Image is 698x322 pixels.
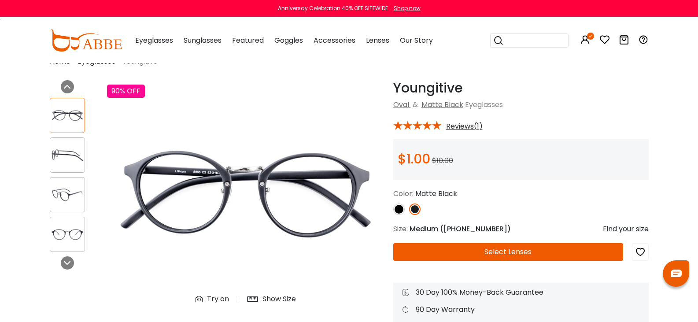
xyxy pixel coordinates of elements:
[393,243,623,261] button: Select Lenses
[400,35,433,45] span: Our Story
[274,35,303,45] span: Goggles
[50,147,85,164] img: Youngitive Matte-black Plastic Eyeglasses , NosePads Frames from ABBE Glasses
[107,80,384,311] img: Youngitive Matte-black Plastic Eyeglasses , NosePads Frames from ABBE Glasses
[411,100,420,110] span: &
[603,224,649,234] div: Find your size
[314,35,355,45] span: Accessories
[398,149,430,168] span: $1.00
[50,107,85,124] img: Youngitive Matte-black Plastic Eyeglasses , NosePads Frames from ABBE Glasses
[50,226,85,243] img: Youngitive Matte-black Plastic Eyeglasses , NosePads Frames from ABBE Glasses
[393,100,409,110] a: Oval
[393,189,414,199] span: Color:
[278,4,388,12] div: Anniversay Celebration 40% OFF SITEWIDE
[402,304,640,315] div: 90 Day Warranty
[389,4,421,12] a: Shop now
[135,35,173,45] span: Eyeglasses
[50,30,122,52] img: abbeglasses.com
[402,287,640,298] div: 30 Day 100% Money-Back Guarantee
[446,122,483,130] span: Reviews(1)
[443,224,507,234] span: [PHONE_NUMBER]
[671,270,682,277] img: chat
[393,80,649,96] h1: Youngitive
[415,189,457,199] span: Matte Black
[207,294,229,304] div: Try on
[432,155,453,166] span: $10.00
[366,35,389,45] span: Lenses
[410,224,511,234] span: Medium ( )
[393,224,408,234] span: Size:
[50,186,85,204] img: Youngitive Matte-black Plastic Eyeglasses , NosePads Frames from ABBE Glasses
[262,294,296,304] div: Show Size
[465,100,503,110] span: Eyeglasses
[394,4,421,12] div: Shop now
[232,35,264,45] span: Featured
[107,85,145,98] div: 90% OFF
[184,35,222,45] span: Sunglasses
[421,100,463,110] a: Matte Black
